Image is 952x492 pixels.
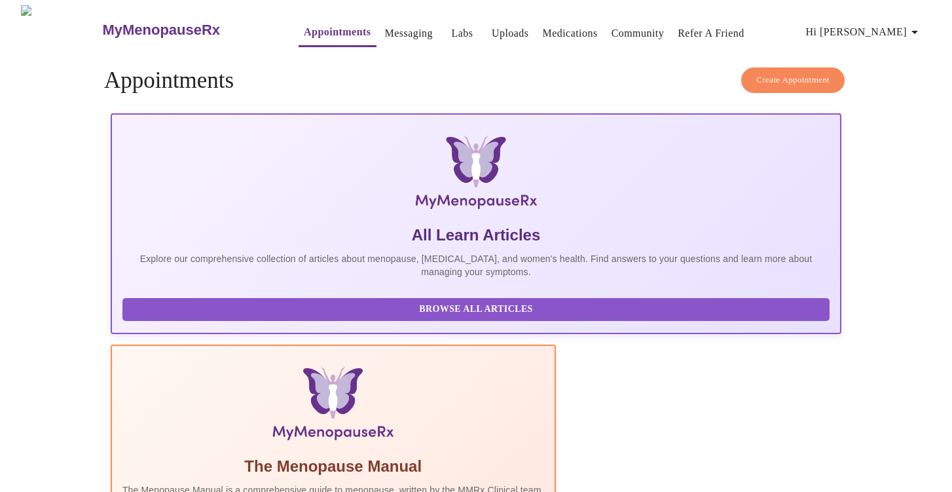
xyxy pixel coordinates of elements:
button: Medications [538,20,603,47]
img: MyMenopauseRx Logo [232,136,720,214]
a: Browse All Articles [122,303,833,314]
button: Uploads [486,20,534,47]
a: MyMenopauseRx [101,7,272,53]
button: Messaging [380,20,438,47]
a: Uploads [492,24,529,43]
button: Labs [441,20,483,47]
h5: All Learn Articles [122,225,830,246]
a: Community [612,24,665,43]
span: Create Appointment [756,73,830,88]
button: Appointments [299,19,376,47]
a: Messaging [385,24,433,43]
img: MyMenopauseRx Logo [21,5,101,54]
a: Labs [452,24,473,43]
button: Hi [PERSON_NAME] [801,19,928,45]
button: Refer a Friend [672,20,750,47]
a: Appointments [304,23,371,41]
button: Browse All Articles [122,298,830,321]
p: Explore our comprehensive collection of articles about menopause, [MEDICAL_DATA], and women's hea... [122,252,830,278]
h5: The Menopause Manual [122,456,544,477]
button: Community [606,20,670,47]
span: Browse All Articles [136,301,816,318]
span: Hi [PERSON_NAME] [806,23,923,41]
img: Menopause Manual [189,367,477,445]
button: Create Appointment [741,67,845,93]
h4: Appointments [104,67,848,94]
h3: MyMenopauseRx [102,22,220,39]
a: Refer a Friend [678,24,744,43]
a: Medications [543,24,598,43]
